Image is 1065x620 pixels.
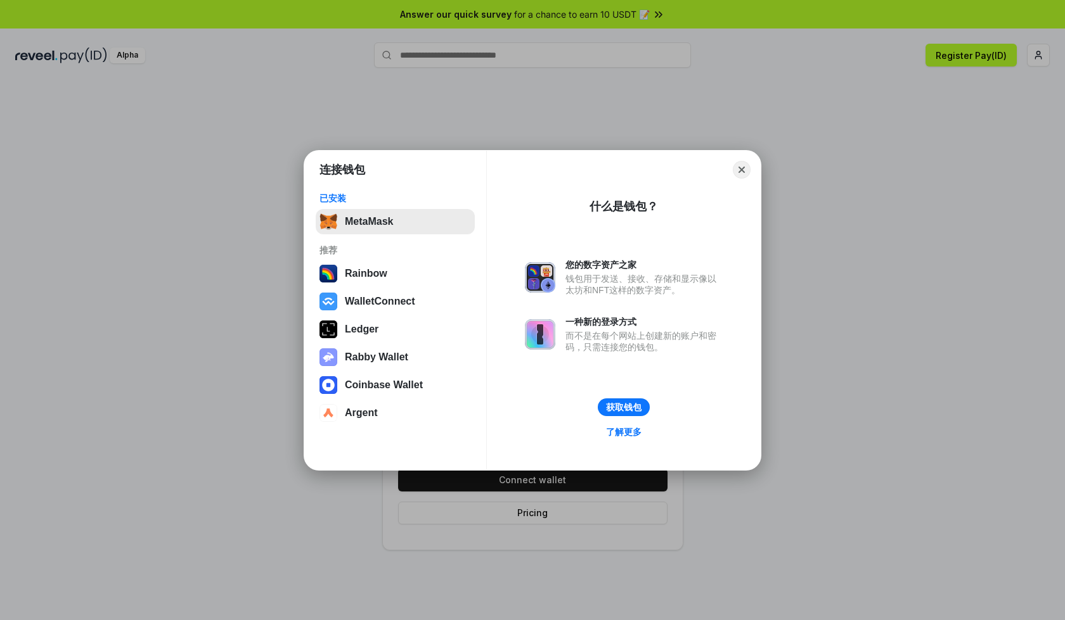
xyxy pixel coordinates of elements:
[345,407,378,419] div: Argent
[319,265,337,282] img: svg+xml,%3Csvg%20width%3D%22120%22%20height%3D%22120%22%20viewBox%3D%220%200%20120%20120%22%20fil...
[316,372,475,398] button: Coinbase Wallet
[598,424,649,440] a: 了解更多
[565,259,723,270] div: 您的数字资产之家
[606,426,642,438] div: 了解更多
[345,296,415,307] div: WalletConnect
[316,345,475,370] button: Rabby Wallet
[590,199,658,214] div: 什么是钱包？
[316,289,475,314] button: WalletConnect
[316,209,475,234] button: MetaMask
[565,273,723,296] div: 钱包用于发送、接收、存储和显示像以太坊和NFT这样的数字资产。
[319,213,337,231] img: svg+xml,%3Csvg%20fill%3D%22none%22%20height%3D%2233%22%20viewBox%3D%220%200%2035%2033%22%20width%...
[319,376,337,394] img: svg+xml,%3Csvg%20width%3D%2228%22%20height%3D%2228%22%20viewBox%3D%220%200%2028%2028%22%20fill%3D...
[345,351,408,363] div: Rabby Wallet
[565,316,723,327] div: 一种新的登录方式
[345,324,378,335] div: Ledger
[316,261,475,286] button: Rainbow
[525,319,555,350] img: svg+xml,%3Csvg%20xmlns%3D%22http%3A%2F%2Fwww.w3.org%2F2000%2Fsvg%22%20fill%3D%22none%22%20viewBox...
[525,262,555,293] img: svg+xml,%3Csvg%20xmlns%3D%22http%3A%2F%2Fwww.w3.org%2F2000%2Fsvg%22%20fill%3D%22none%22%20viewBox...
[733,161,751,179] button: Close
[319,348,337,366] img: svg+xml,%3Csvg%20xmlns%3D%22http%3A%2F%2Fwww.w3.org%2F2000%2Fsvg%22%20fill%3D%22none%22%20viewBox...
[316,317,475,342] button: Ledger
[345,379,423,391] div: Coinbase Wallet
[606,402,642,413] div: 获取钱包
[319,293,337,310] img: svg+xml,%3Csvg%20width%3D%2228%22%20height%3D%2228%22%20viewBox%3D%220%200%2028%2028%22%20fill%3D...
[598,398,650,416] button: 获取钱包
[345,216,393,227] div: MetaMask
[319,193,471,204] div: 已安装
[319,320,337,338] img: svg+xml,%3Csvg%20xmlns%3D%22http%3A%2F%2Fwww.w3.org%2F2000%2Fsvg%22%20width%3D%2228%22%20height%3...
[565,330,723,353] div: 而不是在每个网站上创建新的账户和密码，只需连接您的钱包。
[345,268,387,279] div: Rainbow
[319,404,337,422] img: svg+xml,%3Csvg%20width%3D%2228%22%20height%3D%2228%22%20viewBox%3D%220%200%2028%2028%22%20fill%3D...
[319,162,365,177] h1: 连接钱包
[319,244,471,256] div: 推荐
[316,400,475,426] button: Argent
